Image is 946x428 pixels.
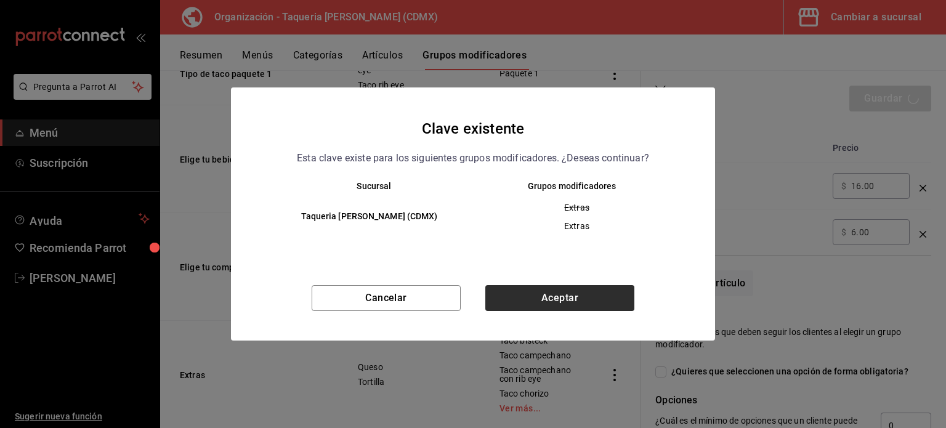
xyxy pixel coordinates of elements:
[312,285,461,311] button: Cancelar
[256,181,473,191] th: Sucursal
[483,220,670,232] span: Extras
[275,210,463,224] h6: Taqueria [PERSON_NAME] (CDMX)
[473,181,690,191] th: Grupos modificadores
[485,285,634,311] button: Aceptar
[422,117,524,140] h4: Clave existente
[483,201,670,214] span: Extras
[297,150,649,166] p: Esta clave existe para los siguientes grupos modificadores. ¿Deseas continuar?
